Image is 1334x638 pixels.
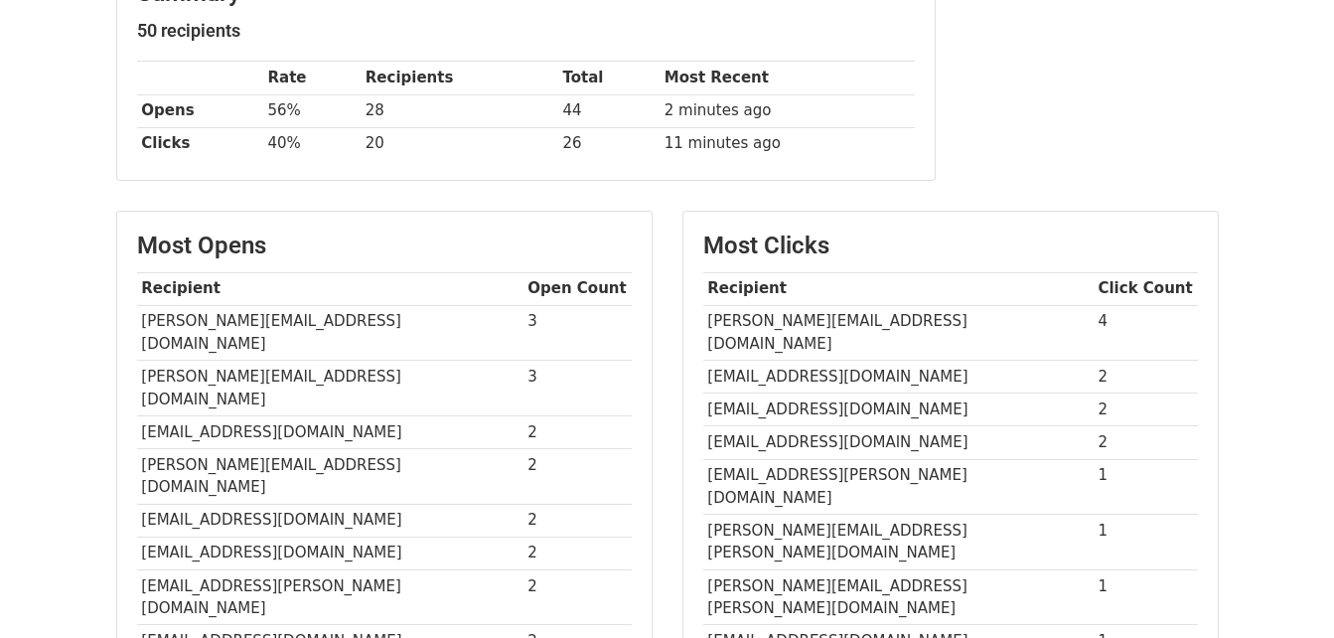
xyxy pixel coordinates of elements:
th: Recipient [703,272,1094,305]
td: 3 [523,305,632,361]
td: 20 [361,127,558,160]
th: Recipient [137,272,523,305]
td: 28 [361,94,558,127]
th: Most Recent [660,62,915,94]
th: Click Count [1094,272,1198,305]
td: 2 [523,504,632,537]
td: [EMAIL_ADDRESS][DOMAIN_NAME] [137,537,523,569]
th: Open Count [523,272,632,305]
h3: Most Clicks [703,232,1198,260]
iframe: Chat Widget [1235,543,1334,638]
th: Total [558,62,660,94]
td: 56% [263,94,361,127]
td: 1 [1094,569,1198,625]
td: [EMAIL_ADDRESS][PERSON_NAME][DOMAIN_NAME] [137,569,523,625]
th: Clicks [137,127,263,160]
td: 2 [523,415,632,448]
h3: Most Opens [137,232,632,260]
td: 2 minutes ago [660,94,915,127]
td: 1 [1094,459,1198,515]
td: 2 [1094,426,1198,459]
td: 44 [558,94,660,127]
td: [EMAIL_ADDRESS][DOMAIN_NAME] [703,426,1094,459]
th: Recipients [361,62,558,94]
td: [EMAIL_ADDRESS][DOMAIN_NAME] [137,504,523,537]
td: [PERSON_NAME][EMAIL_ADDRESS][PERSON_NAME][DOMAIN_NAME] [703,569,1094,625]
td: [EMAIL_ADDRESS][DOMAIN_NAME] [703,361,1094,394]
td: [EMAIL_ADDRESS][PERSON_NAME][DOMAIN_NAME] [703,459,1094,515]
td: 2 [1094,394,1198,426]
td: 4 [1094,305,1198,361]
h5: 50 recipients [137,20,915,42]
td: [EMAIL_ADDRESS][DOMAIN_NAME] [703,394,1094,426]
td: 2 [523,569,632,625]
td: 3 [523,361,632,416]
td: 11 minutes ago [660,127,915,160]
td: 2 [523,448,632,504]
td: 40% [263,127,361,160]
td: 2 [1094,361,1198,394]
td: [PERSON_NAME][EMAIL_ADDRESS][PERSON_NAME][DOMAIN_NAME] [703,515,1094,570]
td: [EMAIL_ADDRESS][DOMAIN_NAME] [137,415,523,448]
td: [PERSON_NAME][EMAIL_ADDRESS][DOMAIN_NAME] [137,361,523,416]
td: [PERSON_NAME][EMAIL_ADDRESS][DOMAIN_NAME] [137,448,523,504]
td: [PERSON_NAME][EMAIL_ADDRESS][DOMAIN_NAME] [137,305,523,361]
th: Rate [263,62,361,94]
td: 2 [523,537,632,569]
td: 26 [558,127,660,160]
th: Opens [137,94,263,127]
td: 1 [1094,515,1198,570]
td: [PERSON_NAME][EMAIL_ADDRESS][DOMAIN_NAME] [703,305,1094,361]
